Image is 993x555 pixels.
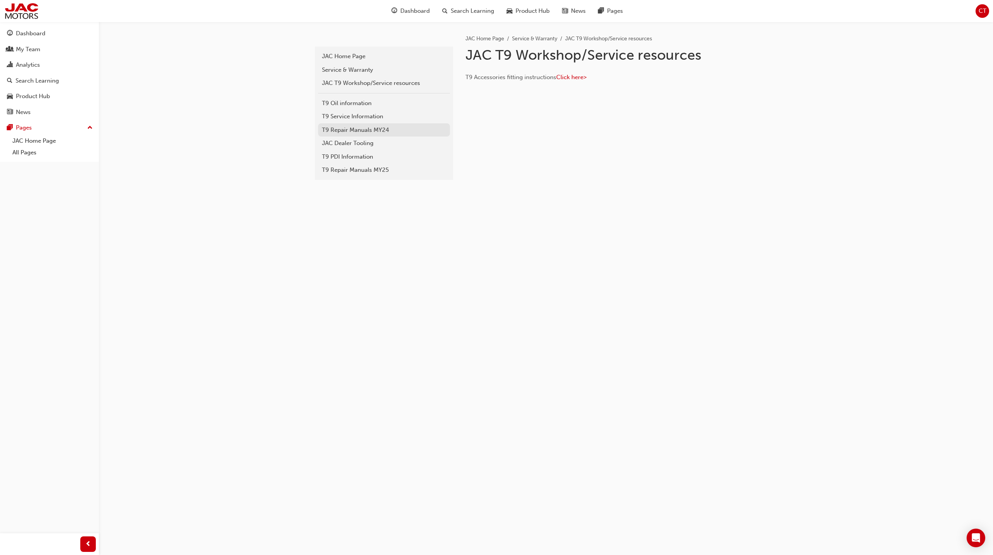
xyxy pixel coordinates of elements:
[7,62,13,69] span: chart-icon
[318,50,450,63] a: JAC Home Page
[3,121,96,135] button: Pages
[976,4,989,18] button: CT
[500,3,556,19] a: car-iconProduct Hub
[318,110,450,123] a: T9 Service Information
[16,45,40,54] div: My Team
[3,74,96,88] a: Search Learning
[16,29,45,38] div: Dashboard
[16,61,40,69] div: Analytics
[556,3,592,19] a: news-iconNews
[16,92,50,101] div: Product Hub
[465,74,556,81] span: T9 Accessories fitting instructions
[598,6,604,16] span: pages-icon
[3,42,96,57] a: My Team
[322,126,446,135] div: T9 Repair Manuals MY24
[322,52,446,61] div: JAC Home Page
[87,123,93,133] span: up-icon
[318,97,450,110] a: T9 Oil information
[7,124,13,131] span: pages-icon
[7,46,13,53] span: people-icon
[7,109,13,116] span: news-icon
[322,112,446,121] div: T9 Service Information
[7,78,12,85] span: search-icon
[322,166,446,175] div: T9 Repair Manuals MY25
[465,35,504,42] a: JAC Home Page
[318,163,450,177] a: T9 Repair Manuals MY25
[3,58,96,72] a: Analytics
[465,47,720,64] h1: JAC T9 Workshop/Service resources
[3,89,96,104] a: Product Hub
[9,135,96,147] a: JAC Home Page
[391,6,397,16] span: guage-icon
[3,26,96,41] a: Dashboard
[9,147,96,159] a: All Pages
[318,76,450,90] a: JAC T9 Workshop/Service resources
[85,539,91,549] span: prev-icon
[16,108,31,117] div: News
[322,152,446,161] div: T9 PDI Information
[7,30,13,37] span: guage-icon
[512,35,557,42] a: Service & Warranty
[16,123,32,132] div: Pages
[318,123,450,137] a: T9 Repair Manuals MY24
[516,7,550,16] span: Product Hub
[322,139,446,148] div: JAC Dealer Tooling
[571,7,586,16] span: News
[7,93,13,100] span: car-icon
[16,76,59,85] div: Search Learning
[318,63,450,77] a: Service & Warranty
[400,7,430,16] span: Dashboard
[507,6,512,16] span: car-icon
[3,25,96,121] button: DashboardMy TeamAnalyticsSearch LearningProduct HubNews
[385,3,436,19] a: guage-iconDashboard
[451,7,494,16] span: Search Learning
[979,7,986,16] span: CT
[3,105,96,119] a: News
[4,2,39,20] img: jac-portal
[562,6,568,16] span: news-icon
[607,7,623,16] span: Pages
[442,6,448,16] span: search-icon
[322,66,446,74] div: Service & Warranty
[318,150,450,164] a: T9 PDI Information
[556,74,586,81] a: Click here>
[592,3,629,19] a: pages-iconPages
[967,529,985,547] div: Open Intercom Messenger
[565,35,652,43] li: JAC T9 Workshop/Service resources
[318,137,450,150] a: JAC Dealer Tooling
[436,3,500,19] a: search-iconSearch Learning
[322,79,446,88] div: JAC T9 Workshop/Service resources
[322,99,446,108] div: T9 Oil information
